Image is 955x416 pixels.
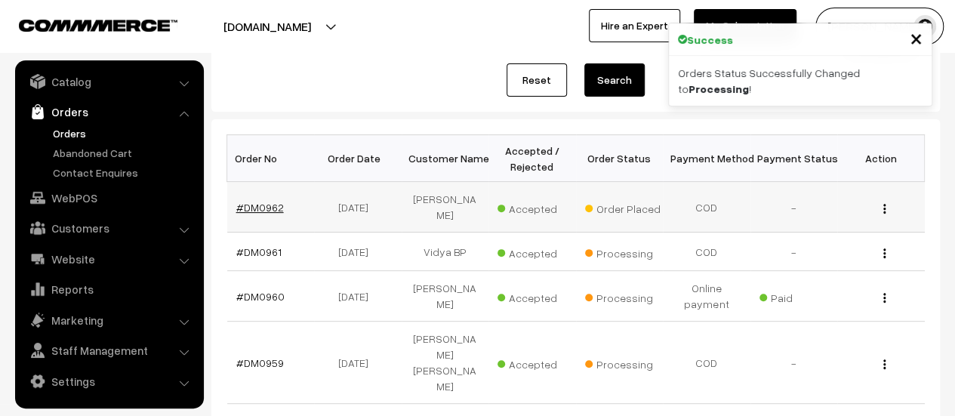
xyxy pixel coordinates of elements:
td: [DATE] [314,182,402,233]
td: [PERSON_NAME] [PERSON_NAME] [402,322,489,404]
img: Menu [883,359,886,369]
span: Accepted [498,242,573,261]
th: Order Date [314,135,402,182]
td: [PERSON_NAME] [402,271,489,322]
td: COD [663,182,750,233]
td: Vidya BP [402,233,489,271]
a: #DM0962 [236,201,284,214]
strong: Success [687,32,733,48]
span: Accepted [498,353,573,372]
th: Customer Name [402,135,489,182]
th: Payment Method [663,135,750,182]
td: - [750,182,838,233]
a: Orders [19,98,199,125]
span: Paid [759,286,835,306]
img: Menu [883,293,886,303]
th: Order Status [576,135,664,182]
strong: Processing [689,82,749,95]
button: Close [910,26,923,49]
th: Order No [227,135,315,182]
th: Accepted / Rejected [488,135,576,182]
td: - [750,322,838,404]
a: #DM0959 [236,356,284,369]
span: Processing [585,242,661,261]
td: COD [663,322,750,404]
a: #DM0961 [236,245,282,258]
img: user [913,15,936,38]
a: WebPOS [19,184,199,211]
a: Reports [19,276,199,303]
td: [DATE] [314,271,402,322]
span: Accepted [498,286,573,306]
a: Customers [19,214,199,242]
button: Search [584,63,645,97]
td: [DATE] [314,322,402,404]
button: [DOMAIN_NAME] [171,8,364,45]
div: Orders Status Successfully Changed to ! [669,56,932,106]
th: Payment Status [750,135,838,182]
td: [DATE] [314,233,402,271]
a: My Subscription [694,9,796,42]
span: Processing [585,353,661,372]
span: Order Placed [585,197,661,217]
img: COMMMERCE [19,20,177,31]
td: - [750,233,838,271]
img: Menu [883,204,886,214]
span: Accepted [498,197,573,217]
a: Settings [19,368,199,395]
a: Staff Management [19,337,199,364]
a: COMMMERCE [19,15,151,33]
span: × [910,23,923,51]
th: Action [837,135,925,182]
a: Marketing [19,307,199,334]
span: Processing [585,286,661,306]
a: Website [19,245,199,273]
td: COD [663,233,750,271]
a: Abandoned Cart [49,145,199,161]
a: Orders [49,125,199,141]
button: [PERSON_NAME] [815,8,944,45]
a: Catalog [19,68,199,95]
img: Menu [883,248,886,258]
td: [PERSON_NAME] [402,182,489,233]
a: Hire an Expert [589,9,680,42]
a: Reset [507,63,567,97]
a: #DM0960 [236,290,285,303]
a: Contact Enquires [49,165,199,180]
td: Online payment [663,271,750,322]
